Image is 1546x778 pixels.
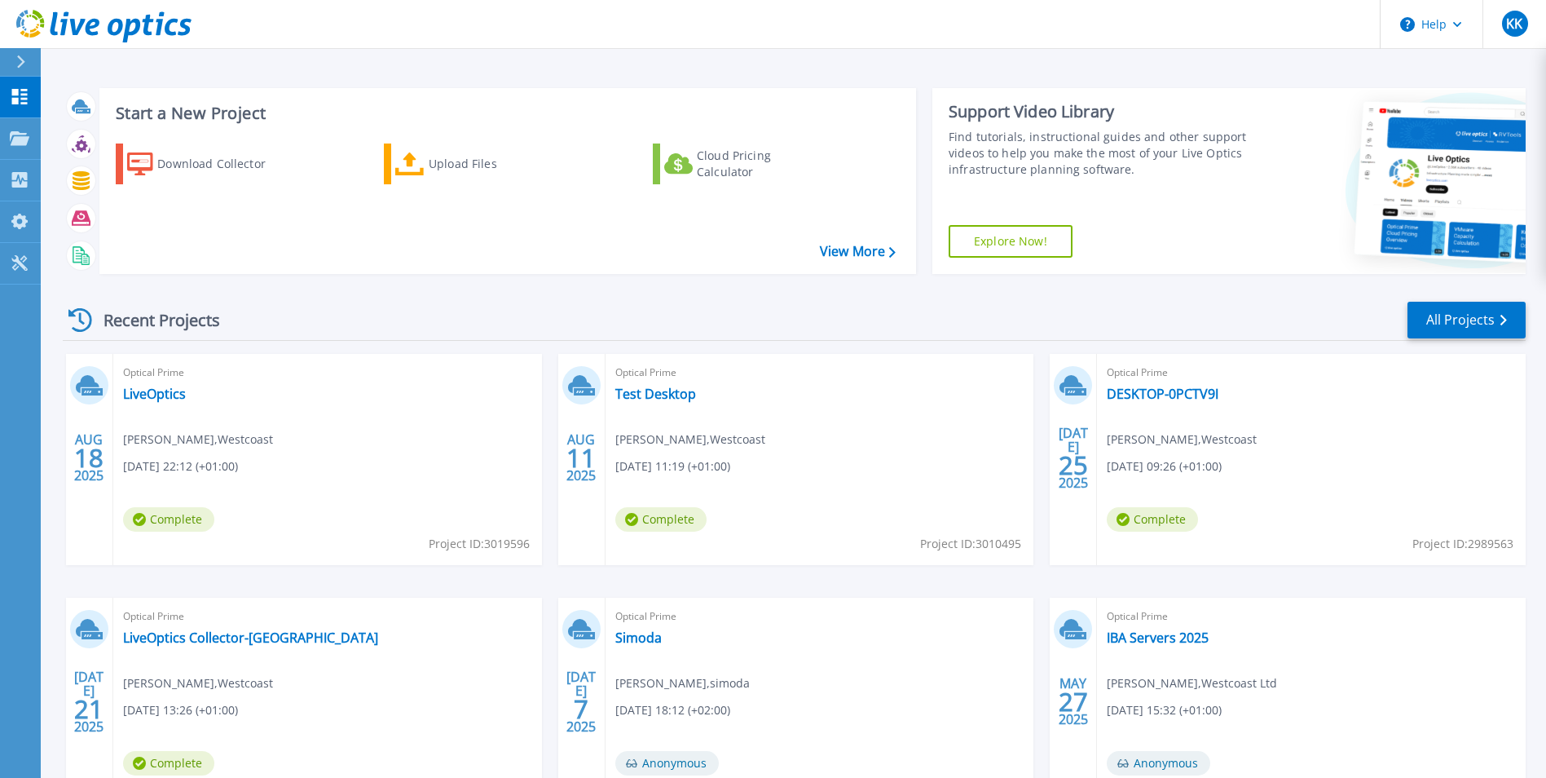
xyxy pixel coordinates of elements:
span: Project ID: 3019596 [429,535,530,553]
span: Optical Prime [1107,364,1516,382]
span: 21 [74,702,104,716]
span: Project ID: 3010495 [920,535,1021,553]
div: [DATE] 2025 [566,672,597,732]
span: Complete [615,507,707,532]
span: [PERSON_NAME] , Westcoast [123,674,273,692]
span: Complete [123,751,214,776]
a: IBA Servers 2025 [1107,630,1209,646]
span: KK [1506,17,1522,30]
span: Anonymous [615,751,719,776]
a: View More [820,244,896,259]
span: Optical Prime [615,364,1024,382]
a: LiveOptics [123,386,186,402]
span: 11 [566,451,596,465]
div: AUG 2025 [73,428,104,488]
div: Support Video Library [949,101,1251,122]
span: [PERSON_NAME] , Westcoast [615,431,765,449]
span: Complete [123,507,214,532]
a: Test Desktop [615,386,696,402]
div: Recent Projects [63,300,242,340]
span: Optical Prime [123,608,532,625]
div: Cloud Pricing Calculator [697,148,827,180]
a: Cloud Pricing Calculator [653,144,835,184]
div: [DATE] 2025 [73,672,104,732]
div: AUG 2025 [566,428,597,488]
a: All Projects [1407,302,1526,338]
span: Project ID: 2989563 [1412,535,1513,553]
span: [DATE] 09:26 (+01:00) [1107,458,1222,475]
span: Anonymous [1107,751,1210,776]
span: 18 [74,451,104,465]
div: Download Collector [157,148,288,180]
span: [PERSON_NAME] , simoda [615,674,750,692]
div: Find tutorials, instructional guides and other support videos to help you make the most of your L... [949,129,1251,178]
a: Upload Files [384,144,566,184]
span: [DATE] 13:26 (+01:00) [123,701,238,719]
span: Complete [1107,507,1198,532]
a: Simoda [615,630,662,646]
span: [DATE] 22:12 (+01:00) [123,458,238,475]
span: [PERSON_NAME] , Westcoast [123,431,273,449]
h3: Start a New Project [116,104,895,122]
span: [DATE] 11:19 (+01:00) [615,458,730,475]
span: [PERSON_NAME] , Westcoast [1107,431,1257,449]
a: Download Collector [116,144,297,184]
span: 25 [1059,458,1088,472]
div: [DATE] 2025 [1058,428,1089,488]
span: 27 [1059,695,1088,709]
a: DESKTOP-0PCTV9I [1107,386,1218,402]
span: 7 [574,702,588,716]
span: Optical Prime [123,364,532,382]
div: MAY 2025 [1058,672,1089,732]
span: [DATE] 18:12 (+02:00) [615,701,730,719]
span: Optical Prime [1107,608,1516,625]
a: LiveOptics Collector-[GEOGRAPHIC_DATA] [123,630,378,646]
span: [PERSON_NAME] , Westcoast Ltd [1107,674,1277,692]
div: Upload Files [429,148,559,180]
span: Optical Prime [615,608,1024,625]
a: Explore Now! [949,225,1073,258]
span: [DATE] 15:32 (+01:00) [1107,701,1222,719]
